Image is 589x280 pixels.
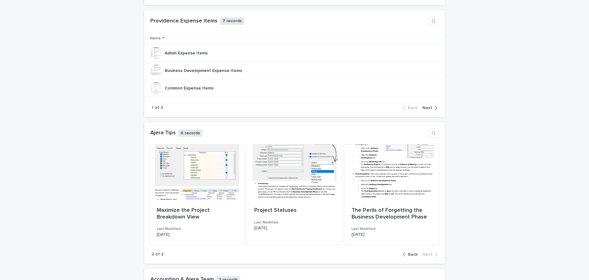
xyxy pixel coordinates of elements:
[144,62,445,80] tr: Business Development Expense ItemsBusiness Development Expense Items
[157,207,237,220] p: Maximize the Project Breakdown View
[247,144,343,245] a: Project StatusesLast Modified[DATE]
[144,80,445,97] tr: Common Expense ItemsCommon Expense Items
[165,67,243,73] p: Business Development Expense Items
[422,106,432,110] span: Next
[152,252,164,257] p: 2 of 2
[403,252,420,257] button: Back
[254,220,335,225] h3: Last Modified
[422,252,432,257] span: Next
[157,227,237,231] h3: Last Modified
[149,144,245,245] a: Maximize the Project Breakdown ViewLast Modified[DATE]
[344,144,440,245] a: The Perils of Forgetting the Business Development PhaseLast Modified[DATE]
[144,45,445,62] tr: Admin Expense ItemsAdmin Expense Items
[403,105,420,111] button: Back
[157,232,237,237] p: [DATE]
[408,252,418,257] span: Back
[352,227,432,231] h3: Last Modified
[165,85,215,91] p: Common Expense Items
[150,35,161,42] p: Name
[254,207,335,214] p: Project Statuses
[352,232,432,237] p: [DATE]
[178,129,202,137] p: 6 records
[254,226,335,231] p: [DATE]
[220,17,244,25] p: 7 records
[420,105,437,111] button: Next
[408,106,418,110] span: Back
[352,207,432,220] p: The Perils of Forgetting the Business Development Phase
[152,105,163,110] p: 1 of 3
[165,49,209,56] p: Admin Expense Items
[150,130,176,136] h1: Ajera Tips
[150,18,218,25] h1: Providence Expense Items
[420,252,437,257] button: Next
